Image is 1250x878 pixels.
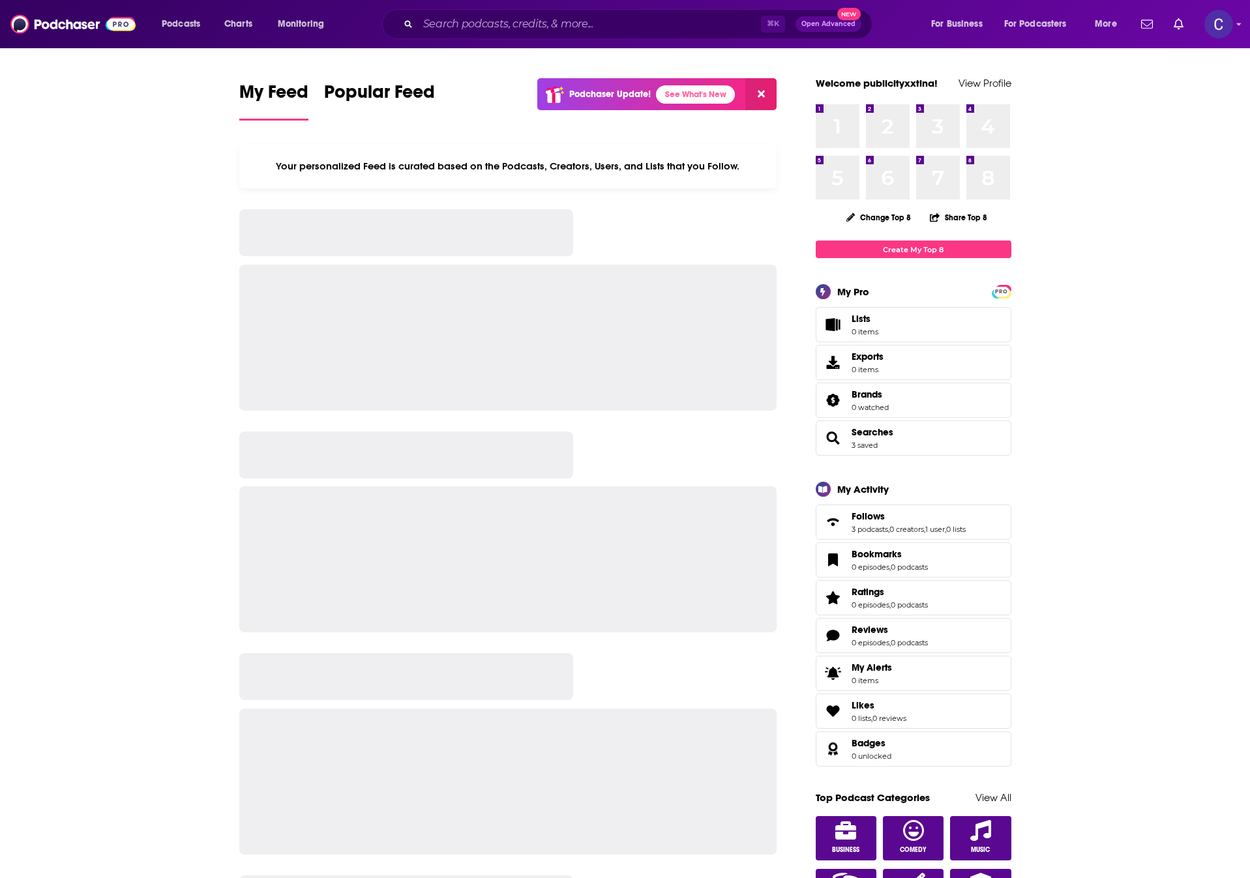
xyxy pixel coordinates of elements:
span: Monitoring [278,15,324,33]
a: 1 user [925,525,945,534]
a: View Profile [959,77,1011,89]
a: Badges [820,740,846,758]
span: Bookmarks [852,548,902,560]
a: Music [950,816,1011,860]
span: New [837,8,861,20]
a: Follows [852,510,966,522]
a: Likes [820,702,846,720]
a: Exports [816,345,1011,380]
span: PRO [994,287,1009,297]
a: Top Podcast Categories [816,791,930,804]
span: Searches [816,420,1011,456]
span: Exports [820,353,846,372]
a: 3 saved [852,441,878,450]
span: Charts [224,15,252,33]
a: 0 reviews [872,714,906,723]
a: Comedy [883,816,944,860]
a: Searches [852,426,893,438]
span: Music [971,846,990,854]
div: Search podcasts, credits, & more... [394,9,885,39]
a: Searches [820,429,846,447]
span: Ratings [816,580,1011,615]
button: Show profile menu [1204,10,1233,38]
span: Exports [852,351,884,362]
span: My Alerts [820,664,846,682]
a: 0 unlocked [852,752,891,761]
span: Badges [852,737,885,749]
span: Popular Feed [324,81,435,111]
a: View All [975,791,1011,804]
a: 0 watched [852,403,889,412]
a: 0 lists [852,714,871,723]
input: Search podcasts, credits, & more... [418,14,761,35]
a: Brands [820,391,846,409]
button: open menu [1086,14,1133,35]
span: Follows [816,505,1011,540]
span: Lists [852,313,871,325]
a: 0 episodes [852,638,889,647]
span: Badges [816,731,1011,767]
span: Bookmarks [816,542,1011,578]
div: My Pro [837,285,869,298]
a: See What's New [656,85,735,104]
a: Lists [816,307,1011,342]
span: Open Advanced [801,21,856,27]
a: Business [816,816,877,860]
span: Business [832,846,859,854]
a: 3 podcasts [852,525,888,534]
a: 0 creators [889,525,924,534]
a: Charts [216,14,260,35]
a: My Alerts [816,656,1011,691]
a: 0 podcasts [891,563,928,572]
div: My Activity [837,483,889,495]
span: , [871,714,872,723]
span: , [889,638,891,647]
img: User Profile [1204,10,1233,38]
a: Create My Top 8 [816,241,1011,258]
a: 0 podcasts [891,600,928,609]
span: Brands [852,388,882,400]
button: Change Top 8 [839,209,919,226]
span: Likes [852,699,874,711]
span: Follows [852,510,885,522]
span: Reviews [852,624,888,636]
a: Badges [852,737,891,749]
span: , [889,600,891,609]
span: Comedy [900,846,927,854]
span: For Business [931,15,983,33]
span: Logged in as publicityxxtina [1204,10,1233,38]
a: Likes [852,699,906,711]
span: ⌘ K [761,16,785,33]
a: Welcome publicityxxtina! [816,77,938,89]
a: PRO [994,286,1009,296]
button: open menu [996,14,1086,35]
a: 0 episodes [852,600,889,609]
button: open menu [269,14,341,35]
a: 0 podcasts [891,638,928,647]
p: Podchaser Update! [569,89,651,100]
span: Ratings [852,586,884,598]
a: 0 episodes [852,563,889,572]
a: Ratings [852,586,928,598]
a: My Feed [239,81,308,121]
span: Podcasts [162,15,200,33]
span: Lists [820,315,846,334]
a: Bookmarks [852,548,928,560]
span: 0 items [852,676,892,685]
span: For Podcasters [1004,15,1067,33]
span: , [888,525,889,534]
span: , [889,563,891,572]
a: Reviews [852,624,928,636]
a: Popular Feed [324,81,435,121]
a: Ratings [820,589,846,607]
span: My Feed [239,81,308,111]
img: Podchaser - Follow, Share and Rate Podcasts [10,12,136,37]
span: My Alerts [852,662,892,673]
a: Follows [820,513,846,531]
span: 0 items [852,327,878,336]
a: Bookmarks [820,551,846,569]
span: More [1095,15,1117,33]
